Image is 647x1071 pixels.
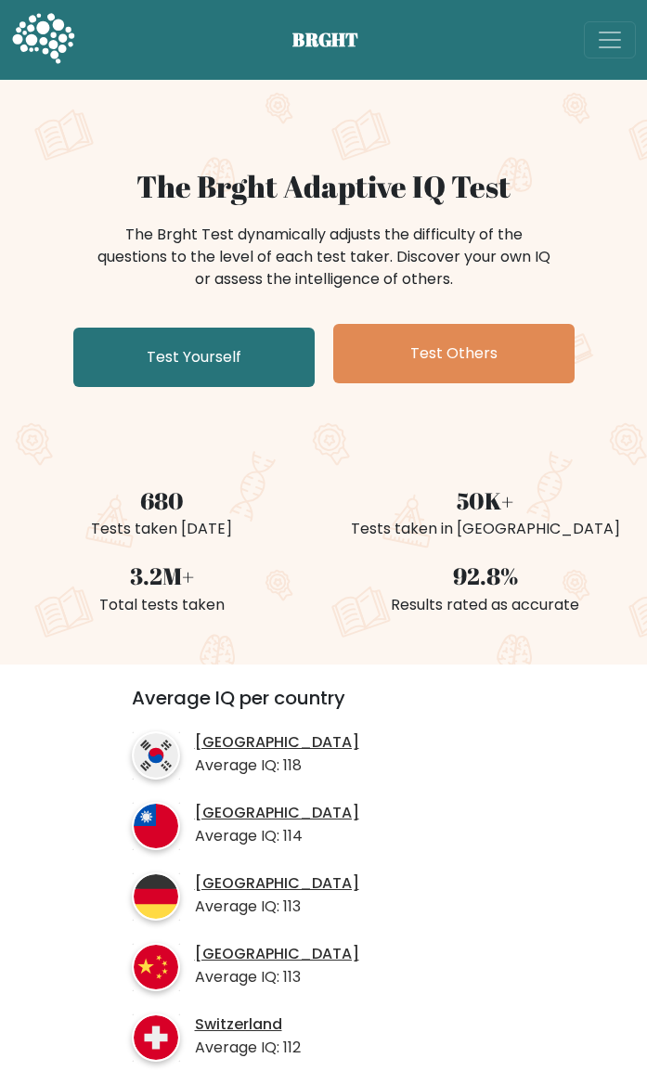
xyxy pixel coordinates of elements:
img: country [132,943,180,991]
div: Tests taken [DATE] [11,518,313,540]
div: 92.8% [335,559,637,593]
a: [GEOGRAPHIC_DATA] [195,804,359,823]
img: country [132,802,180,850]
span: BRGHT [292,26,382,54]
div: Results rated as accurate [335,594,637,616]
button: Toggle navigation [584,21,636,58]
p: Average IQ: 113 [195,896,359,918]
div: 3.2M+ [11,559,313,593]
img: country [132,731,180,780]
p: Average IQ: 113 [195,966,359,988]
a: Switzerland [195,1015,301,1035]
a: [GEOGRAPHIC_DATA] [195,733,359,753]
p: Average IQ: 114 [195,825,359,847]
img: country [132,1013,180,1062]
a: [GEOGRAPHIC_DATA] [195,874,359,894]
div: 680 [11,484,313,518]
h3: Average IQ per country [132,687,516,724]
a: Test Yourself [73,328,315,387]
p: Average IQ: 118 [195,755,359,777]
div: Tests taken in [GEOGRAPHIC_DATA] [335,518,637,540]
p: Average IQ: 112 [195,1037,301,1059]
a: [GEOGRAPHIC_DATA] [195,945,359,964]
img: country [132,872,180,921]
div: The Brght Test dynamically adjusts the difficulty of the questions to the level of each test take... [92,224,556,290]
div: Total tests taken [11,594,313,616]
h1: The Brght Adaptive IQ Test [11,169,636,205]
div: 50K+ [335,484,637,518]
a: Test Others [333,324,575,383]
